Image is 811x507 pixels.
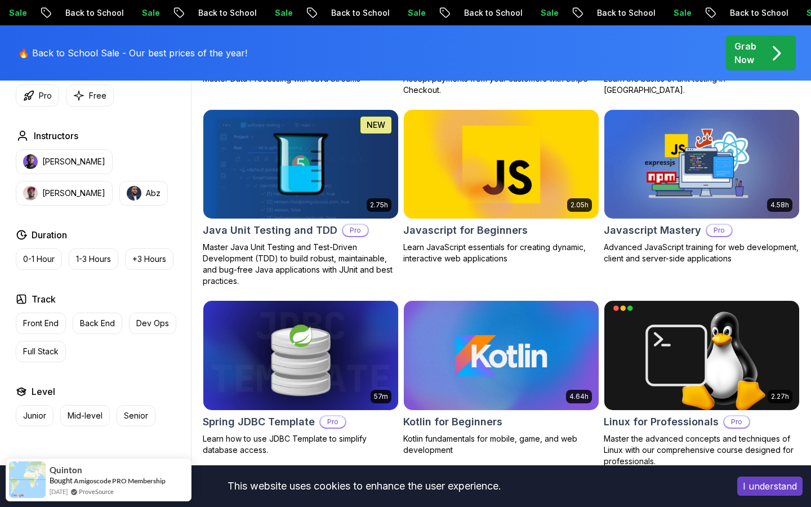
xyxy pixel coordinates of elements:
[73,313,122,334] button: Back End
[404,301,599,410] img: Kotlin for Beginners card
[50,476,73,485] span: Bought
[50,465,82,475] span: Quinton
[313,7,390,19] p: Back to School
[707,225,732,236] p: Pro
[89,90,106,101] p: Free
[146,188,161,199] p: Abz
[119,181,168,206] button: instructor imgAbz
[203,301,398,410] img: Spring JDBC Template card
[180,7,257,19] p: Back to School
[23,154,38,169] img: instructor img
[403,300,599,456] a: Kotlin for Beginners card4.64hKotlin for BeginnersKotlin fundamentals for mobile, game, and web d...
[656,7,692,19] p: Sale
[569,392,589,401] p: 4.64h
[771,392,789,401] p: 2.27h
[42,156,105,167] p: [PERSON_NAME]
[32,385,55,398] h2: Level
[390,7,426,19] p: Sale
[16,248,62,270] button: 0-1 Hour
[79,487,114,496] a: ProveSource
[42,188,105,199] p: [PERSON_NAME]
[16,181,113,206] button: instructor img[PERSON_NAME]
[34,129,78,143] h2: Instructors
[127,186,141,201] img: instructor img
[203,300,399,456] a: Spring JDBC Template card57mSpring JDBC TemplateProLearn how to use JDBC Template to simplify dat...
[32,292,56,306] h2: Track
[47,7,124,19] p: Back to School
[724,416,749,428] p: Pro
[50,487,68,496] span: [DATE]
[403,73,599,96] p: Accept payments from your customers with Stripe Checkout.
[68,410,103,421] p: Mid-level
[23,318,59,329] p: Front End
[770,201,789,210] p: 4.58h
[66,84,114,106] button: Free
[571,201,589,210] p: 2.05h
[604,110,799,219] img: Javascript Mastery card
[80,318,115,329] p: Back End
[18,46,247,60] p: 🔥 Back to School Sale - Our best prices of the year!
[16,341,66,362] button: Full Stack
[737,477,803,496] button: Accept cookies
[399,107,603,221] img: Javascript for Beginners card
[203,242,399,287] p: Master Java Unit Testing and Test-Driven Development (TDD) to build robust, maintainable, and bug...
[712,7,788,19] p: Back to School
[203,110,398,219] img: Java Unit Testing and TDD card
[604,73,800,96] p: Learn the basics of unit testing in [GEOGRAPHIC_DATA].
[16,405,54,426] button: Junior
[39,90,52,101] p: Pro
[446,7,523,19] p: Back to School
[76,253,111,265] p: 1-3 Hours
[16,313,66,334] button: Front End
[23,253,55,265] p: 0-1 Hour
[124,410,148,421] p: Senior
[74,476,166,486] a: Amigoscode PRO Membership
[604,223,701,238] h2: Javascript Mastery
[374,392,388,401] p: 57m
[203,109,399,287] a: Java Unit Testing and TDD card2.75hNEWJava Unit Testing and TDDProMaster Java Unit Testing and Te...
[117,405,155,426] button: Senior
[69,248,118,270] button: 1-3 Hours
[32,228,67,242] h2: Duration
[403,242,599,264] p: Learn JavaScript essentials for creating dynamic, interactive web applications
[23,346,59,357] p: Full Stack
[403,414,502,430] h2: Kotlin for Beginners
[9,461,46,498] img: provesource social proof notification image
[257,7,293,19] p: Sale
[403,109,599,265] a: Javascript for Beginners card2.05hJavascript for BeginnersLearn JavaScript essentials for creatin...
[132,253,166,265] p: +3 Hours
[203,223,337,238] h2: Java Unit Testing and TDD
[604,301,799,410] img: Linux for Professionals card
[16,149,113,174] button: instructor img[PERSON_NAME]
[734,39,756,66] p: Grab Now
[124,7,160,19] p: Sale
[16,84,59,106] button: Pro
[320,416,345,428] p: Pro
[60,405,110,426] button: Mid-level
[604,109,800,265] a: Javascript Mastery card4.58hJavascript MasteryProAdvanced JavaScript training for web development...
[370,201,388,210] p: 2.75h
[604,433,800,467] p: Master the advanced concepts and techniques of Linux with our comprehensive course designed for p...
[523,7,559,19] p: Sale
[403,223,528,238] h2: Javascript for Beginners
[129,313,176,334] button: Dev Ops
[23,410,46,421] p: Junior
[403,433,599,456] p: Kotlin fundamentals for mobile, game, and web development
[136,318,169,329] p: Dev Ops
[604,242,800,264] p: Advanced JavaScript training for web development, client and server-side applications
[604,414,719,430] h2: Linux for Professionals
[8,474,720,499] div: This website uses cookies to enhance the user experience.
[203,433,399,456] p: Learn how to use JDBC Template to simplify database access.
[604,300,800,467] a: Linux for Professionals card2.27hLinux for ProfessionalsProMaster the advanced concepts and techn...
[579,7,656,19] p: Back to School
[23,186,38,201] img: instructor img
[343,225,368,236] p: Pro
[367,119,385,131] p: NEW
[125,248,173,270] button: +3 Hours
[203,414,315,430] h2: Spring JDBC Template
